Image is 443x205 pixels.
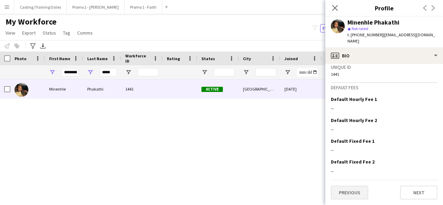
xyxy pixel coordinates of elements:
[239,80,280,99] div: [GEOGRAPHIC_DATA]
[331,186,368,199] button: Previous
[74,28,96,37] a: Comms
[347,32,383,37] span: t. [PHONE_NUMBER]
[322,80,363,99] div: 1 day
[63,30,70,36] span: Tag
[284,69,291,75] button: Open Filter Menu
[15,83,28,97] img: Minenhle Phakathi
[331,105,437,111] div: --
[39,42,47,50] app-action-btn: Export XLSX
[347,32,435,44] span: | [EMAIL_ADDRESS][DOMAIN_NAME]
[45,80,83,99] div: Minenhle
[100,68,117,76] input: Last Name Filter Input
[255,68,276,76] input: City Filter Input
[297,68,318,76] input: Joined Filter Input
[201,56,215,61] span: Status
[60,28,73,37] a: Tag
[62,68,79,76] input: First Name Filter Input
[331,126,437,132] div: --
[331,138,374,144] h3: Default Fixed Fee 1
[201,87,223,92] span: Active
[284,56,298,61] span: Joined
[280,80,322,99] div: [DATE]
[243,69,249,75] button: Open Filter Menu
[67,0,125,14] button: Promo 2 - [PERSON_NAME]
[331,117,377,123] h3: Default Hourly Fee 2
[87,69,93,75] button: Open Filter Menu
[331,159,374,165] h3: Default Fixed Fee 2
[49,69,55,75] button: Open Filter Menu
[6,30,15,36] span: View
[331,64,437,70] h3: Unique ID
[331,96,377,102] h3: Default Hourly Fee 1
[331,84,437,91] h3: Default fees
[49,56,70,61] span: First Name
[325,47,443,64] div: Bio
[347,19,399,26] div: Minenhle Phakathi
[125,0,162,14] button: Promo 1 - Faith
[19,28,38,37] a: Export
[331,147,437,153] div: --
[121,80,163,99] div: 1441
[167,56,180,61] span: Rating
[243,56,251,61] span: City
[83,80,121,99] div: Phakathi
[29,42,37,50] app-action-btn: Advanced filters
[14,0,67,14] button: Casting/Training Dates
[40,28,59,37] a: Status
[400,186,437,199] button: Next
[77,30,93,36] span: Comms
[320,24,357,32] button: Everyone10,968
[43,30,56,36] span: Status
[352,26,368,31] span: Not rated
[214,68,235,76] input: Status Filter Input
[201,69,208,75] button: Open Filter Menu
[325,3,443,12] h3: Profile
[331,72,437,77] div: 1441
[6,17,56,27] span: My Workforce
[87,56,108,61] span: Last Name
[3,28,18,37] a: View
[22,30,36,36] span: Export
[15,56,26,61] span: Photo
[125,69,132,75] button: Open Filter Menu
[331,168,437,174] div: --
[125,53,150,64] span: Workforce ID
[138,68,159,76] input: Workforce ID Filter Input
